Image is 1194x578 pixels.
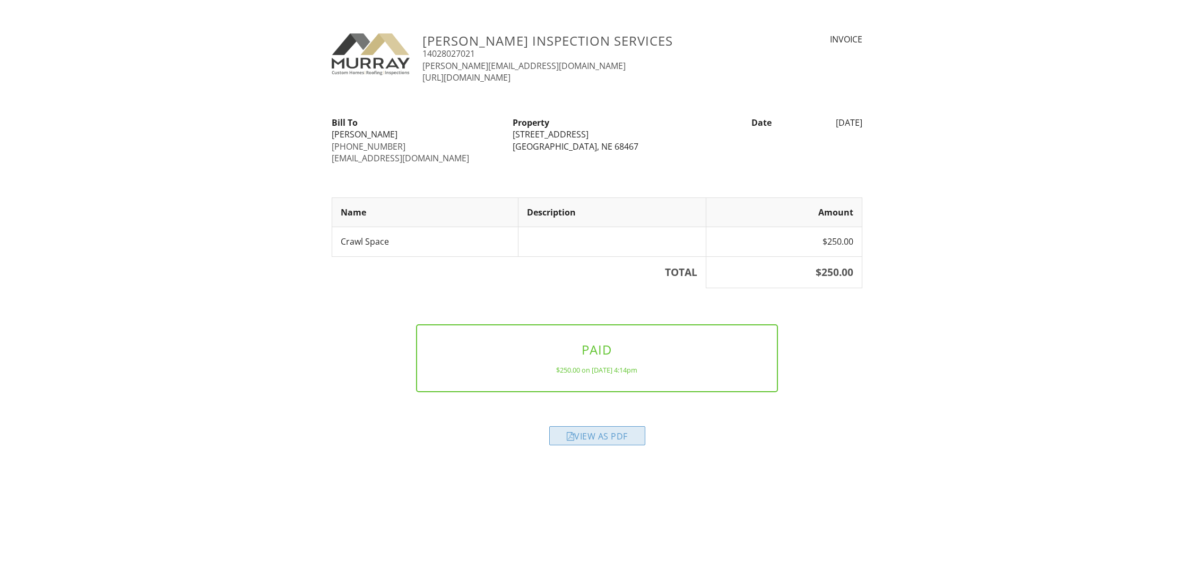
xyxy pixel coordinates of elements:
th: Description [518,197,706,227]
a: 14028027021 [422,48,475,59]
a: [EMAIL_ADDRESS][DOMAIN_NAME] [332,152,469,164]
th: Amount [706,197,862,227]
a: [PHONE_NUMBER] [332,141,405,152]
div: [PERSON_NAME] [332,128,500,140]
div: View as PDF [549,426,645,445]
th: TOTAL [332,256,706,288]
strong: Bill To [332,117,358,128]
th: Name [332,197,518,227]
strong: Property [513,117,549,128]
h3: PAID [434,342,760,357]
a: [PERSON_NAME][EMAIL_ADDRESS][DOMAIN_NAME] [422,60,626,72]
div: [DATE] [778,117,869,128]
td: $250.00 [706,227,862,256]
div: INVOICE [739,33,862,45]
div: $250.00 on [DATE] 4:14pm [434,366,760,374]
a: [URL][DOMAIN_NAME] [422,72,511,83]
div: [STREET_ADDRESS] [513,128,681,140]
th: $250.00 [706,256,862,288]
div: [GEOGRAPHIC_DATA], NE 68467 [513,141,681,152]
a: View as PDF [549,433,645,445]
h3: [PERSON_NAME] Inspection Services [422,33,726,48]
td: Crawl Space [332,227,518,256]
div: Date [688,117,778,128]
img: 2023_All_Vertical_Stacked_Logo_Color_No_Slogan.png [332,33,410,75]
